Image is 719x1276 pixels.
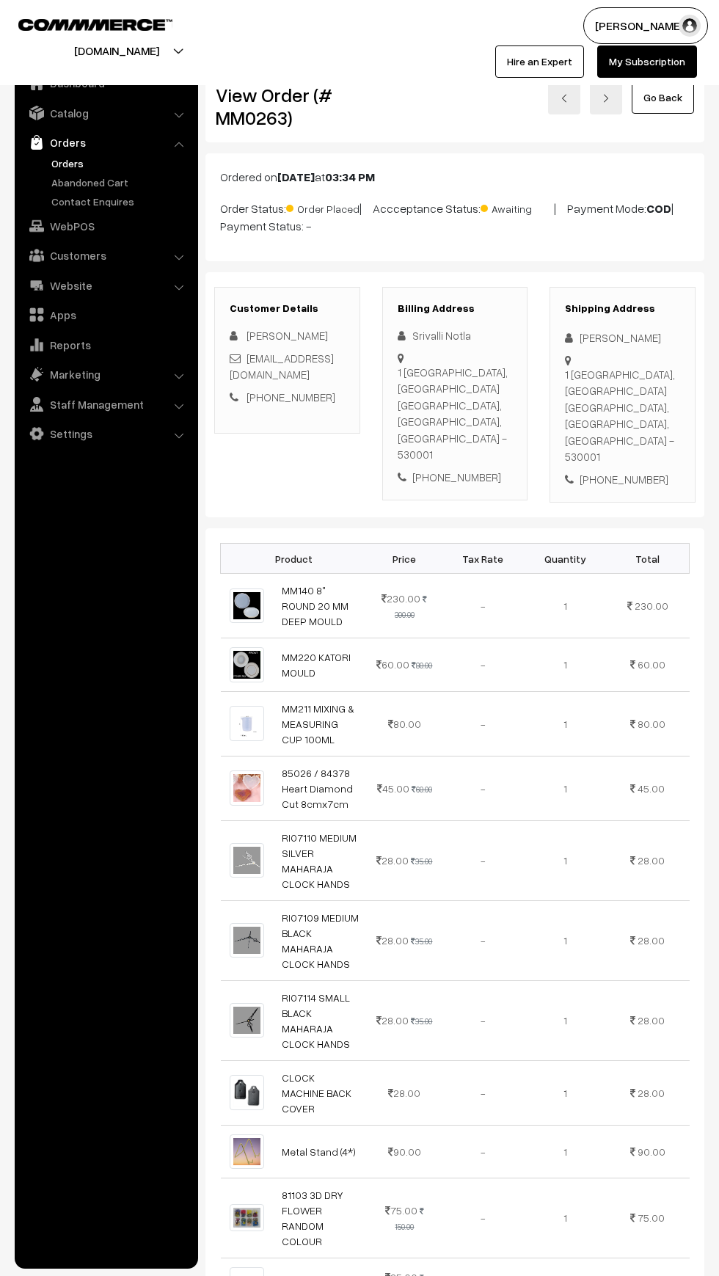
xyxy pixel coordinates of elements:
[398,327,513,344] div: Srivalli Notla
[442,574,524,638] td: -
[230,1003,264,1038] img: 1700905293078-980995900.png
[18,213,193,239] a: WebPOS
[638,1211,665,1224] span: 75.00
[565,302,680,315] h3: Shipping Address
[230,706,264,740] img: 1701266267277-615219125.png
[282,1189,343,1247] a: 81103 3D DRY FLOWER RANDOM COLOUR
[282,831,357,890] a: RI07110 MEDIUM SILVER MAHARAJA CLOCK HANDS
[388,1087,420,1099] span: 28.00
[230,770,264,806] img: 1707019207909-969121734.png
[18,302,193,328] a: Apps
[282,584,348,627] a: MM140 8" ROUND 20 MM DEEP MOULD
[679,15,701,37] img: user
[565,366,680,465] div: 1 [GEOGRAPHIC_DATA], [GEOGRAPHIC_DATA] [GEOGRAPHIC_DATA], [GEOGRAPHIC_DATA], [GEOGRAPHIC_DATA] - ...
[638,934,665,947] span: 28.00
[247,390,335,404] a: [PHONE_NUMBER]
[18,129,193,156] a: Orders
[18,100,193,126] a: Catalog
[48,194,193,209] a: Contact Enquires
[442,756,524,820] td: -
[376,854,409,867] span: 28.00
[18,15,147,32] a: COMMMERCE
[395,594,428,619] strike: 300.00
[325,169,375,184] b: 03:34 PM
[216,84,360,129] h2: View Order (# MM0263)
[18,242,193,269] a: Customers
[565,471,680,488] div: [PHONE_NUMBER]
[606,544,689,574] th: Total
[286,197,359,216] span: Order Placed
[563,782,567,795] span: 1
[395,1206,424,1231] strike: 150.00
[412,784,432,794] strike: 60.00
[230,647,264,682] img: 1701169249218-544642566.png
[583,7,708,44] button: [PERSON_NAME]…
[18,391,193,418] a: Staff Management
[230,302,345,315] h3: Customer Details
[282,702,354,745] a: MM211 MIXING & MEASURING CUP 100ML
[563,1087,567,1099] span: 1
[18,420,193,447] a: Settings
[442,900,524,980] td: -
[48,156,193,171] a: Orders
[230,588,264,623] img: 1701169114220-774852063.png
[646,201,671,216] b: COD
[388,1145,421,1158] span: 90.00
[442,820,524,900] td: -
[638,1145,665,1158] span: 90.00
[48,175,193,190] a: Abandoned Cart
[563,718,567,730] span: 1
[388,718,421,730] span: 80.00
[638,1087,665,1099] span: 28.00
[442,1125,524,1178] td: -
[632,81,694,114] a: Go Back
[376,658,409,671] span: 60.00
[563,658,567,671] span: 1
[602,94,610,103] img: right-arrow.png
[247,329,328,342] span: [PERSON_NAME]
[411,936,432,946] strike: 35.00
[563,1211,567,1224] span: 1
[442,1060,524,1125] td: -
[282,767,353,810] a: 85026 / 84378 Heart Diamond Cut 8cmx7cm
[376,1014,409,1027] span: 28.00
[398,364,513,463] div: 1 [GEOGRAPHIC_DATA], [GEOGRAPHIC_DATA] [GEOGRAPHIC_DATA], [GEOGRAPHIC_DATA], [GEOGRAPHIC_DATA] - ...
[442,544,524,574] th: Tax Rate
[230,1204,264,1231] img: 1727511515535-789406342.png
[230,843,264,878] img: 1700905291718-237317699.png
[230,1134,264,1169] img: 1700853753480-601465238-removebg-preview.png
[495,45,584,78] a: Hire an Expert
[597,45,697,78] a: My Subscription
[563,854,567,867] span: 1
[220,197,690,235] p: Order Status: | Accceptance Status: | Payment Mode: | Payment Status: -
[638,718,665,730] span: 80.00
[398,469,513,486] div: [PHONE_NUMBER]
[638,854,665,867] span: 28.00
[481,197,554,216] span: Awaiting
[230,351,334,382] a: [EMAIL_ADDRESS][DOMAIN_NAME]
[560,94,569,103] img: left-arrow.png
[221,544,368,574] th: Product
[442,691,524,756] td: -
[635,599,668,612] span: 230.00
[282,911,359,970] a: RI07109 MEDIUM BLACK MAHARAJA CLOCK HANDS
[411,856,432,866] strike: 35.00
[411,1016,432,1026] strike: 35.00
[282,991,350,1050] a: RI07114 SMALL BLACK MAHARAJA CLOCK HANDS
[230,923,264,958] img: 1700905291287-468528908.png
[442,980,524,1060] td: -
[563,599,567,612] span: 1
[638,782,665,795] span: 45.00
[563,1014,567,1027] span: 1
[638,658,665,671] span: 60.00
[230,1075,264,1109] img: 1700895430827-532152243.png
[18,361,193,387] a: Marketing
[282,1145,356,1158] a: Metal Stand (4*)
[563,934,567,947] span: 1
[638,1014,665,1027] span: 28.00
[442,638,524,691] td: -
[277,169,315,184] b: [DATE]
[18,19,172,30] img: COMMMERCE
[565,329,680,346] div: [PERSON_NAME]
[442,1178,524,1258] td: -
